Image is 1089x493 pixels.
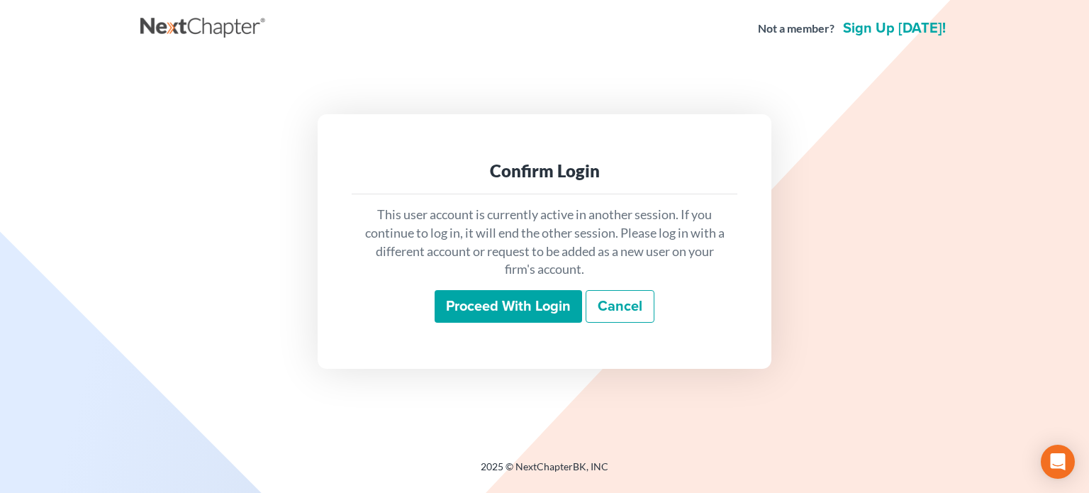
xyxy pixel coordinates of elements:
input: Proceed with login [435,290,582,323]
strong: Not a member? [758,21,834,37]
div: Confirm Login [363,160,726,182]
a: Sign up [DATE]! [840,21,949,35]
a: Cancel [586,290,654,323]
div: 2025 © NextChapterBK, INC [140,460,949,485]
p: This user account is currently active in another session. If you continue to log in, it will end ... [363,206,726,279]
div: Open Intercom Messenger [1041,445,1075,479]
